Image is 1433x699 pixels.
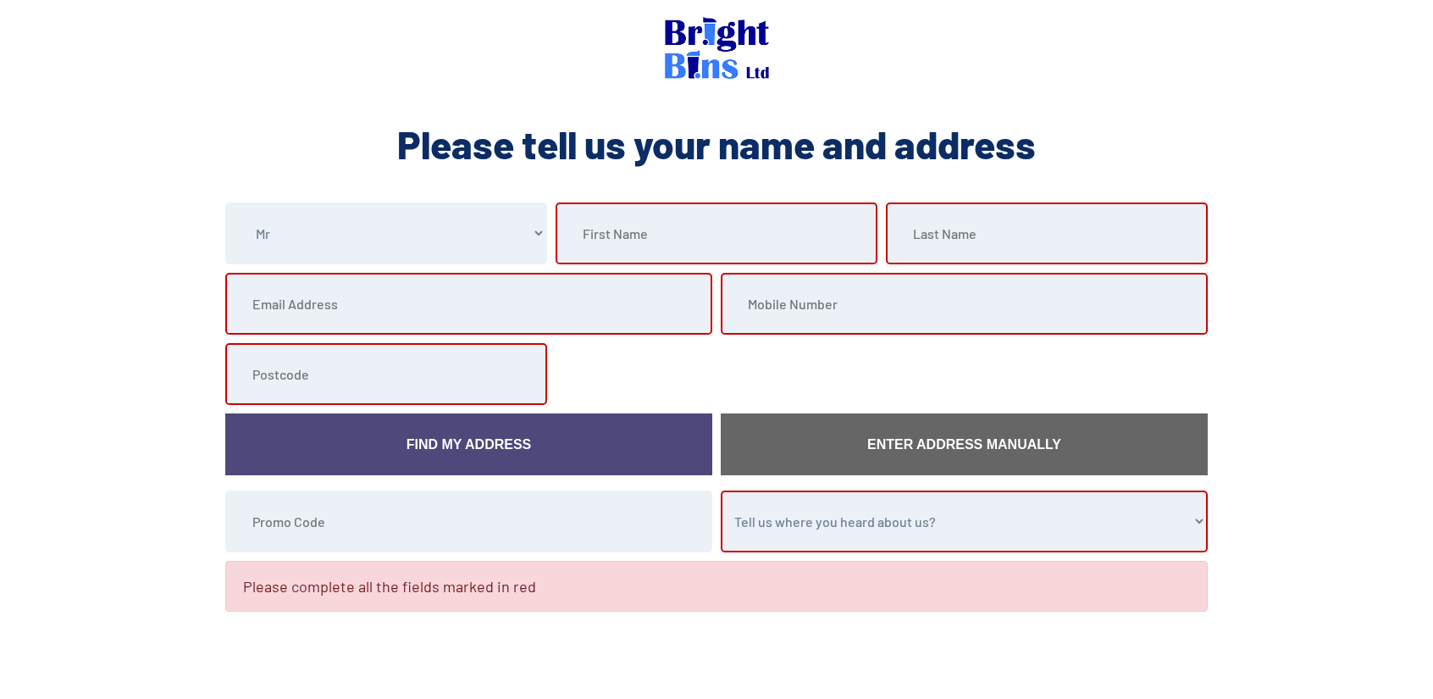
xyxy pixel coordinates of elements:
input: Email Address [225,273,712,335]
input: First Name [556,202,877,264]
input: Postcode [225,343,547,405]
input: Promo Code [225,491,712,552]
input: Mobile Number [721,273,1208,335]
a: Enter Address Manually [721,413,1208,475]
div: Please complete all the fields marked in red [225,561,1208,612]
a: Find My Address [225,413,712,475]
input: Last Name [886,202,1208,264]
h2: Please tell us your name and address [221,119,1212,169]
